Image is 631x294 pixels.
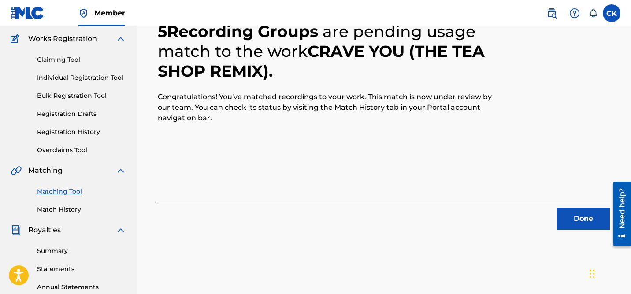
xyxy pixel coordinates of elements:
[11,225,21,235] img: Royalties
[543,4,560,22] a: Public Search
[37,91,126,100] a: Bulk Registration Tool
[115,225,126,235] img: expand
[546,8,557,19] img: search
[37,205,126,214] a: Match History
[37,145,126,155] a: Overclaims Tool
[569,8,580,19] img: help
[606,178,631,249] iframe: Resource Center
[28,33,97,44] span: Works Registration
[94,8,125,18] span: Member
[37,73,126,82] a: Individual Registration Tool
[566,4,583,22] div: Help
[11,7,45,19] img: MLC Logo
[37,187,126,196] a: Matching Tool
[158,22,475,61] span: are pending usage match to the work
[587,252,631,294] iframe: Chat Widget
[115,165,126,176] img: expand
[557,208,610,230] button: Done
[603,4,620,22] div: User Menu
[158,22,497,81] h2: 5 Recording Groups CRAVE YOU (THE TEA SHOP REMIX) .
[115,33,126,44] img: expand
[78,8,89,19] img: Top Rightsholder
[37,283,126,292] a: Annual Statements
[37,127,126,137] a: Registration History
[590,261,595,287] div: Drag
[11,33,22,44] img: Works Registration
[37,246,126,256] a: Summary
[158,92,497,123] p: Congratulations! You've matched recordings to your work. This match is now under review by our te...
[37,264,126,274] a: Statements
[11,165,22,176] img: Matching
[37,55,126,64] a: Claiming Tool
[28,165,63,176] span: Matching
[37,109,126,119] a: Registration Drafts
[28,225,61,235] span: Royalties
[589,9,598,18] div: Notifications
